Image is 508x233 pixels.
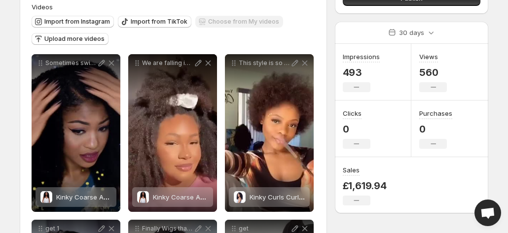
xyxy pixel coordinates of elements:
span: Kinky Coarse Afro Clip Ins [153,193,234,201]
span: Videos [32,3,53,11]
p: 30 days [399,28,424,37]
span: Import from Instagram [44,18,110,26]
p: 0 [343,123,370,135]
button: Import from TikTok [118,16,191,28]
h3: Clicks [343,108,362,118]
h3: Purchases [419,108,452,118]
h3: Impressions [343,52,380,62]
button: Upload more videos [32,33,109,45]
a: Open chat [474,200,501,226]
div: We are falling in love with milkayemima natural hair _- milkayemima __If you are lookiKinky Coars... [128,54,217,212]
span: Upload more videos [44,35,105,43]
div: Sometimes switch it up on them sis rey_mmdl using our toallmyblackgirls Kinky Coarse ClipKinky Co... [32,54,120,212]
p: 493 [343,67,380,78]
div: This style is so cute Who will be trying this out - uchechi_ _Our toallmyblackgirls KinkKinky Cur... [225,54,314,212]
span: Import from TikTok [131,18,187,26]
span: Kinky Coarse Afro Clip Ins [56,193,137,201]
p: We are falling in love with milkayemima natural hair _- milkayemima __If you are looki [142,59,193,67]
p: get 1 [45,225,97,233]
h3: Sales [343,165,360,175]
p: Finally Wigs that look like our natural hair Our Kinky Curls Lace wig Shop this look no [142,225,193,233]
p: This style is so cute Who will be trying this out - uchechi_ _Our toallmyblackgirls Kink [239,59,290,67]
p: 0 [419,123,452,135]
p: Sometimes switch it up on them sis rey_mmdl using our toallmyblackgirls Kinky Coarse Clip [45,59,97,67]
span: Kinky Curls Curly Clip Ins [250,193,327,201]
button: Import from Instagram [32,16,114,28]
h3: Views [419,52,438,62]
p: £1,619.94 [343,180,387,192]
p: get [239,225,290,233]
p: 560 [419,67,447,78]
